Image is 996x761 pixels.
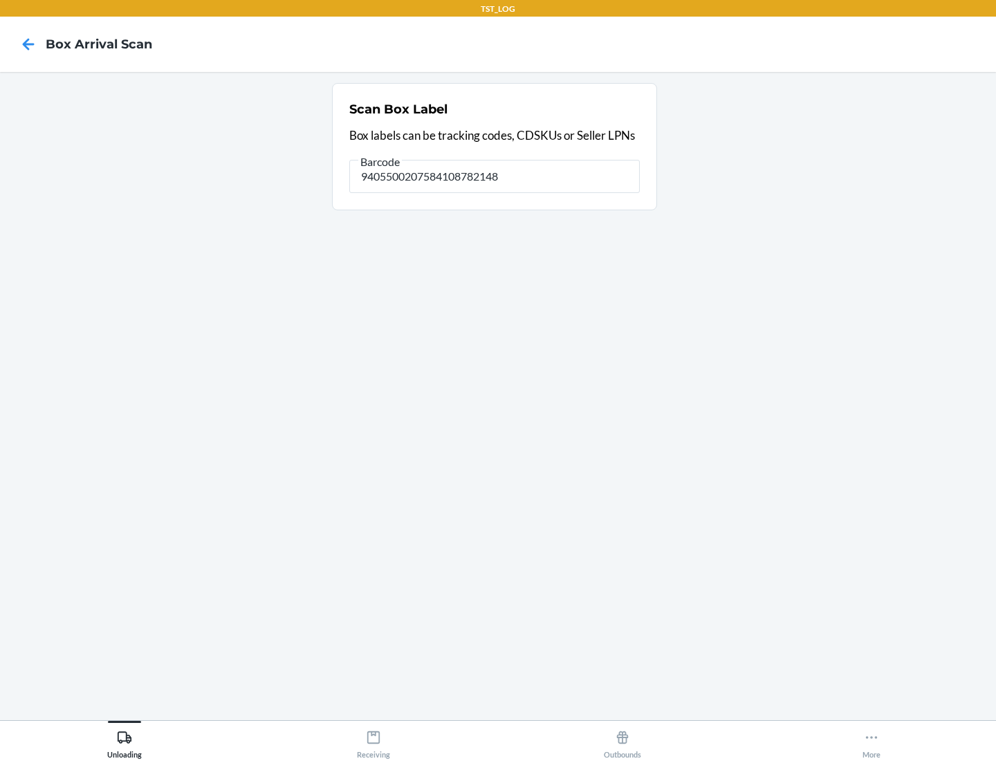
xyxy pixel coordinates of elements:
[349,160,640,193] input: Barcode
[357,724,390,759] div: Receiving
[349,127,640,145] p: Box labels can be tracking codes, CDSKUs or Seller LPNs
[863,724,880,759] div: More
[46,35,152,53] h4: Box Arrival Scan
[349,100,448,118] h2: Scan Box Label
[107,724,142,759] div: Unloading
[358,155,402,169] span: Barcode
[498,721,747,759] button: Outbounds
[481,3,515,15] p: TST_LOG
[249,721,498,759] button: Receiving
[747,721,996,759] button: More
[604,724,641,759] div: Outbounds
